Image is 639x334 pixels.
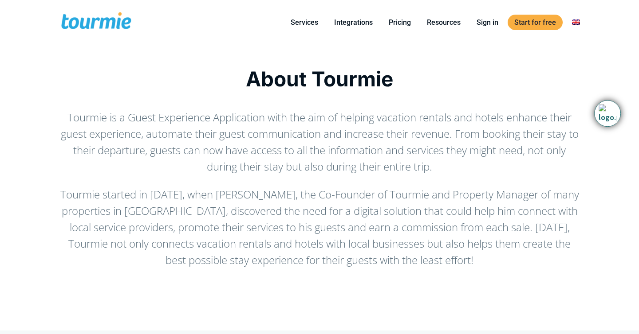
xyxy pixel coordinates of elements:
[470,17,505,28] a: Sign in
[284,17,325,28] a: Services
[60,67,579,91] h1: About Tourmie
[60,186,579,268] p: Tourmie started in [DATE], when [PERSON_NAME], the Co-Founder of Tourmie and Property Manager of ...
[508,15,563,30] a: Start for free
[327,17,379,28] a: Integrations
[420,17,467,28] a: Resources
[382,17,418,28] a: Pricing
[60,109,579,175] p: Tourmie is a Guest Experience Application with the aim of helping vacation rentals and hotels enh...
